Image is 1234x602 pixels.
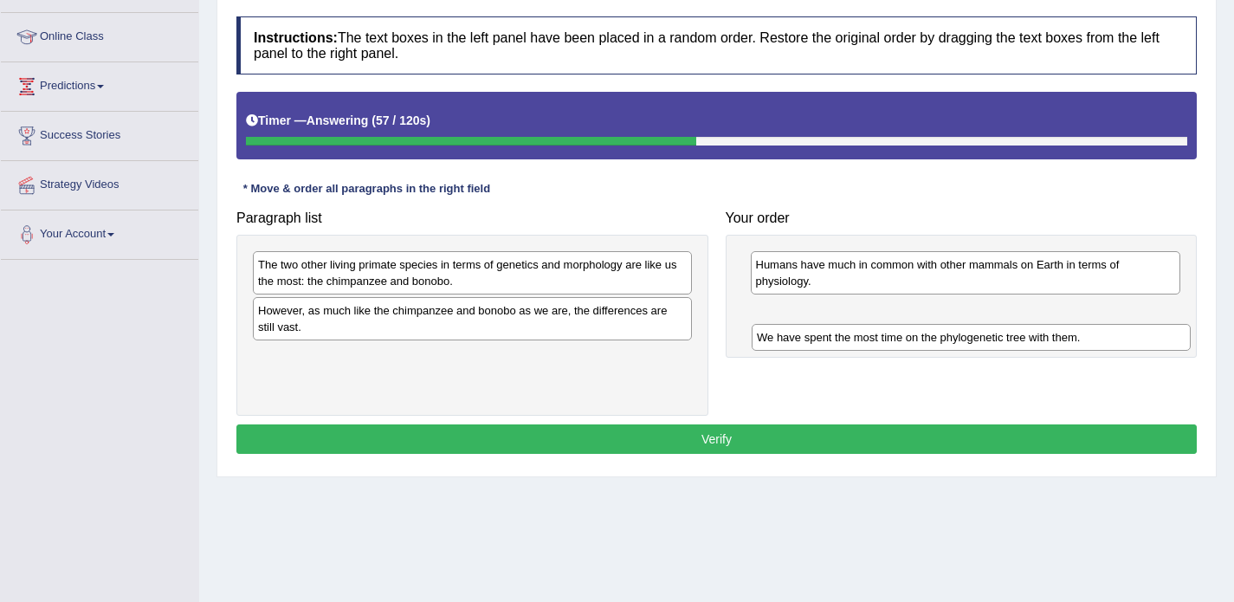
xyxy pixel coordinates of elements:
[376,113,426,127] b: 57 / 120s
[1,13,198,56] a: Online Class
[726,210,1198,226] h4: Your order
[246,114,430,127] h5: Timer —
[1,62,198,106] a: Predictions
[371,113,376,127] b: (
[426,113,430,127] b: )
[254,30,338,45] b: Instructions:
[1,161,198,204] a: Strategy Videos
[307,113,369,127] b: Answering
[752,324,1191,351] div: We have spent the most time on the phylogenetic tree with them.
[236,210,708,226] h4: Paragraph list
[253,297,692,340] div: However, as much like the chimpanzee and bonobo as we are, the differences are still vast.
[236,424,1197,454] button: Verify
[751,251,1181,295] div: Humans have much in common with other mammals on Earth in terms of physiology.
[236,16,1197,74] h4: The text boxes in the left panel have been placed in a random order. Restore the original order b...
[236,181,497,197] div: * Move & order all paragraphs in the right field
[1,112,198,155] a: Success Stories
[253,251,692,295] div: The two other living primate species in terms of genetics and morphology are like us the most: th...
[1,210,198,254] a: Your Account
